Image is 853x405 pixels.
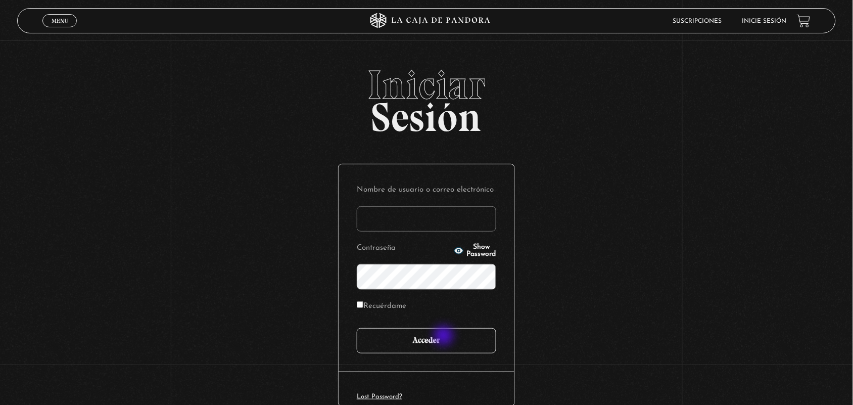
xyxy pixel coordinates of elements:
[357,299,406,314] label: Recuérdame
[52,18,68,24] span: Menu
[357,183,496,198] label: Nombre de usuario o correo electrónico
[357,301,363,308] input: Recuérdame
[17,65,836,129] h2: Sesión
[742,18,787,24] a: Inicie sesión
[797,14,811,28] a: View your shopping cart
[357,328,496,353] input: Acceder
[467,244,497,258] span: Show Password
[673,18,722,24] a: Suscripciones
[17,65,836,105] span: Iniciar
[48,26,72,33] span: Cerrar
[454,244,497,258] button: Show Password
[357,241,451,256] label: Contraseña
[357,393,402,400] a: Lost Password?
